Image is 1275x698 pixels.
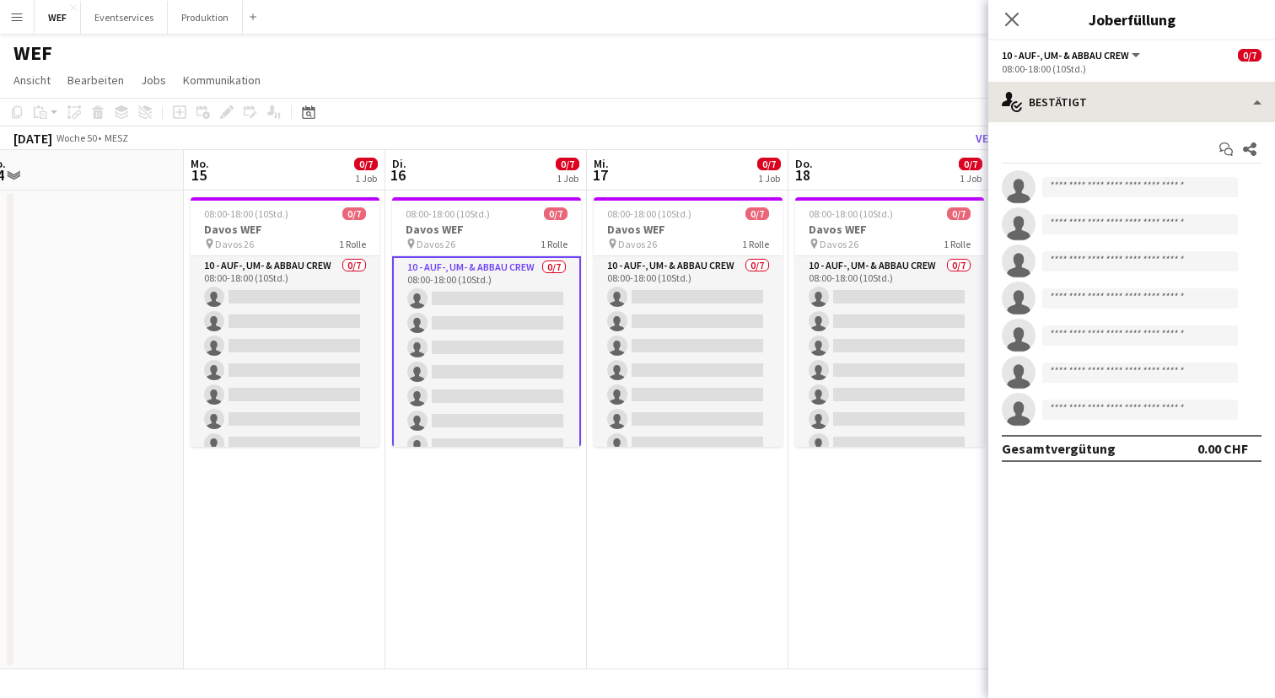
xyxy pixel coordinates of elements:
[1002,440,1116,457] div: Gesamtvergütung
[191,256,379,460] app-card-role: 10 - Auf-, Um- & Abbau Crew0/708:00-18:00 (10Std.)
[215,238,254,250] span: Davos 26
[81,1,168,34] button: Eventservices
[13,130,52,147] div: [DATE]
[594,156,609,171] span: Mi.
[141,72,166,88] span: Jobs
[134,69,173,91] a: Jobs
[618,238,657,250] span: Davos 26
[392,156,406,171] span: Di.
[417,238,455,250] span: Davos 26
[795,156,813,171] span: Do.
[820,238,858,250] span: Davos 26
[607,207,691,220] span: 08:00-18:00 (10Std.)
[594,197,783,447] app-job-card: 08:00-18:00 (10Std.)0/7Davos WEF Davos 261 Rolle10 - Auf-, Um- & Abbau Crew0/708:00-18:00 (10Std.)
[61,69,131,91] a: Bearbeiten
[556,158,579,170] span: 0/7
[191,197,379,447] app-job-card: 08:00-18:00 (10Std.)0/7Davos WEF Davos 261 Rolle10 - Auf-, Um- & Abbau Crew0/708:00-18:00 (10Std.)
[793,165,813,185] span: 18
[795,197,984,447] app-job-card: 08:00-18:00 (10Std.)0/7Davos WEF Davos 261 Rolle10 - Auf-, Um- & Abbau Crew0/708:00-18:00 (10Std.)
[390,165,406,185] span: 16
[795,256,984,460] app-card-role: 10 - Auf-, Um- & Abbau Crew0/708:00-18:00 (10Std.)
[959,158,982,170] span: 0/7
[544,207,568,220] span: 0/7
[1002,49,1129,62] span: 10 - Auf-, Um- & Abbau Crew
[591,165,609,185] span: 17
[168,1,243,34] button: Produktion
[795,222,984,237] h3: Davos WEF
[988,8,1275,30] h3: Joberfüllung
[204,207,288,220] span: 08:00-18:00 (10Std.)
[742,238,769,250] span: 1 Rolle
[541,238,568,250] span: 1 Rolle
[960,172,982,185] div: 1 Job
[183,72,261,88] span: Kommunikation
[342,207,366,220] span: 0/7
[406,207,490,220] span: 08:00-18:00 (10Std.)
[188,165,209,185] span: 15
[56,132,98,144] span: Woche 50
[67,72,124,88] span: Bearbeiten
[191,222,379,237] h3: Davos WEF
[594,222,783,237] h3: Davos WEF
[947,207,971,220] span: 0/7
[1002,49,1143,62] button: 10 - Auf-, Um- & Abbau Crew
[944,238,971,250] span: 1 Rolle
[594,256,783,460] app-card-role: 10 - Auf-, Um- & Abbau Crew0/708:00-18:00 (10Std.)
[1238,49,1262,62] span: 0/7
[969,127,1131,149] button: Veröffentlichen Sie 1 Job
[809,207,893,220] span: 08:00-18:00 (10Std.)
[13,72,51,88] span: Ansicht
[988,82,1275,122] div: Bestätigt
[339,238,366,250] span: 1 Rolle
[392,197,581,447] app-job-card: 08:00-18:00 (10Std.)0/7Davos WEF Davos 261 Rolle10 - Auf-, Um- & Abbau Crew0/708:00-18:00 (10Std.)
[7,69,57,91] a: Ansicht
[557,172,578,185] div: 1 Job
[757,158,781,170] span: 0/7
[1197,440,1248,457] div: 0.00 CHF
[35,1,81,34] button: WEF
[392,222,581,237] h3: Davos WEF
[758,172,780,185] div: 1 Job
[105,132,128,144] div: MESZ
[1002,62,1262,75] div: 08:00-18:00 (10Std.)
[745,207,769,220] span: 0/7
[176,69,267,91] a: Kommunikation
[392,256,581,464] app-card-role: 10 - Auf-, Um- & Abbau Crew0/708:00-18:00 (10Std.)
[354,158,378,170] span: 0/7
[191,156,209,171] span: Mo.
[13,40,52,66] h1: WEF
[355,172,377,185] div: 1 Job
